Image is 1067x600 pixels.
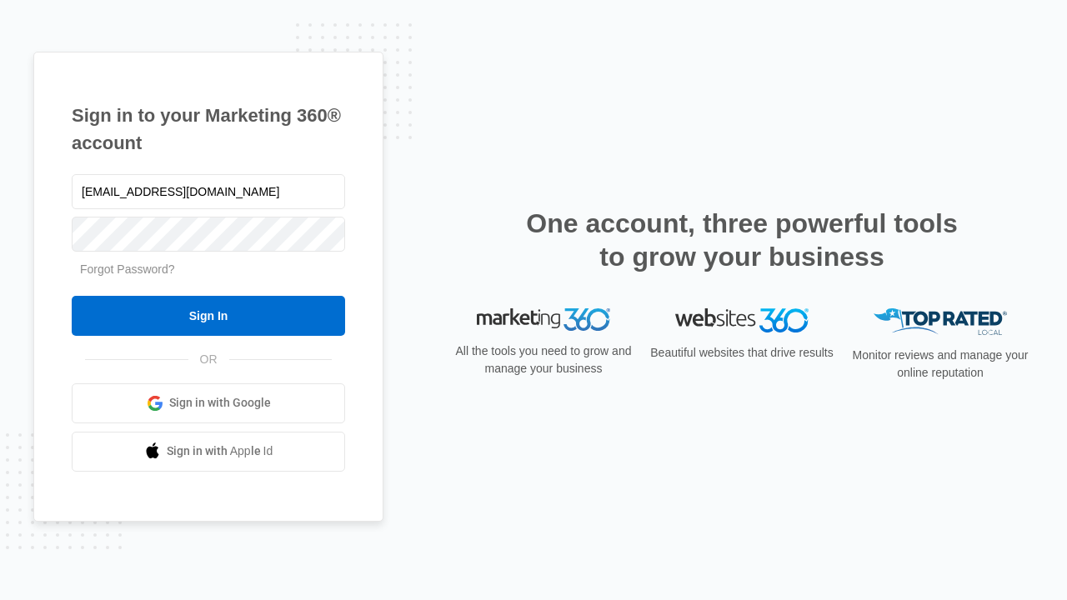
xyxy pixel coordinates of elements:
[80,262,175,276] a: Forgot Password?
[72,296,345,336] input: Sign In
[72,383,345,423] a: Sign in with Google
[167,442,273,460] span: Sign in with Apple Id
[72,174,345,209] input: Email
[675,308,809,332] img: Websites 360
[649,344,835,362] p: Beautiful websites that drive results
[477,308,610,332] img: Marketing 360
[72,102,345,157] h1: Sign in to your Marketing 360® account
[521,207,963,273] h2: One account, three powerful tools to grow your business
[169,394,271,412] span: Sign in with Google
[847,347,1034,382] p: Monitor reviews and manage your online reputation
[874,308,1007,336] img: Top Rated Local
[450,342,637,377] p: All the tools you need to grow and manage your business
[188,351,229,368] span: OR
[72,432,345,472] a: Sign in with Apple Id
